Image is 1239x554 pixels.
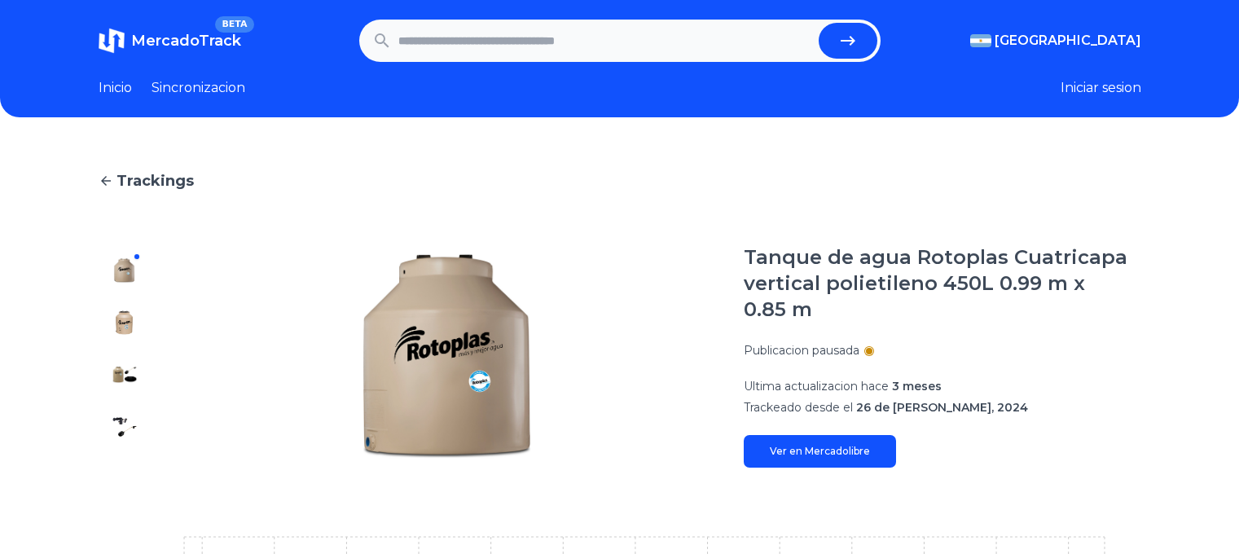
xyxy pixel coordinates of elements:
img: Tanque de agua Rotoplas Cuatricapa vertical polietileno 450L 0.99 m x 0.85 m [112,362,138,388]
img: Tanque de agua Rotoplas Cuatricapa vertical polietileno 450L 0.99 m x 0.85 m [112,414,138,440]
img: Tanque de agua Rotoplas Cuatricapa vertical polietileno 450L 0.99 m x 0.85 m [183,244,711,468]
img: MercadoTrack [99,28,125,54]
span: BETA [215,16,253,33]
img: Argentina [970,34,991,47]
span: 26 de [PERSON_NAME], 2024 [856,400,1028,415]
img: Tanque de agua Rotoplas Cuatricapa vertical polietileno 450L 0.99 m x 0.85 m [112,257,138,284]
h1: Tanque de agua Rotoplas Cuatricapa vertical polietileno 450L 0.99 m x 0.85 m [744,244,1141,323]
span: Trackeado desde el [744,400,853,415]
span: Trackings [116,169,194,192]
span: MercadoTrack [131,32,241,50]
a: MercadoTrackBETA [99,28,241,54]
span: [GEOGRAPHIC_DATA] [995,31,1141,51]
a: Sincronizacion [152,78,245,98]
button: [GEOGRAPHIC_DATA] [970,31,1141,51]
a: Trackings [99,169,1141,192]
img: Tanque de agua Rotoplas Cuatricapa vertical polietileno 450L 0.99 m x 0.85 m [112,310,138,336]
a: Ver en Mercadolibre [744,435,896,468]
span: Ultima actualizacion hace [744,379,889,394]
span: 3 meses [892,379,942,394]
a: Inicio [99,78,132,98]
p: Publicacion pausada [744,342,859,358]
button: Iniciar sesion [1061,78,1141,98]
